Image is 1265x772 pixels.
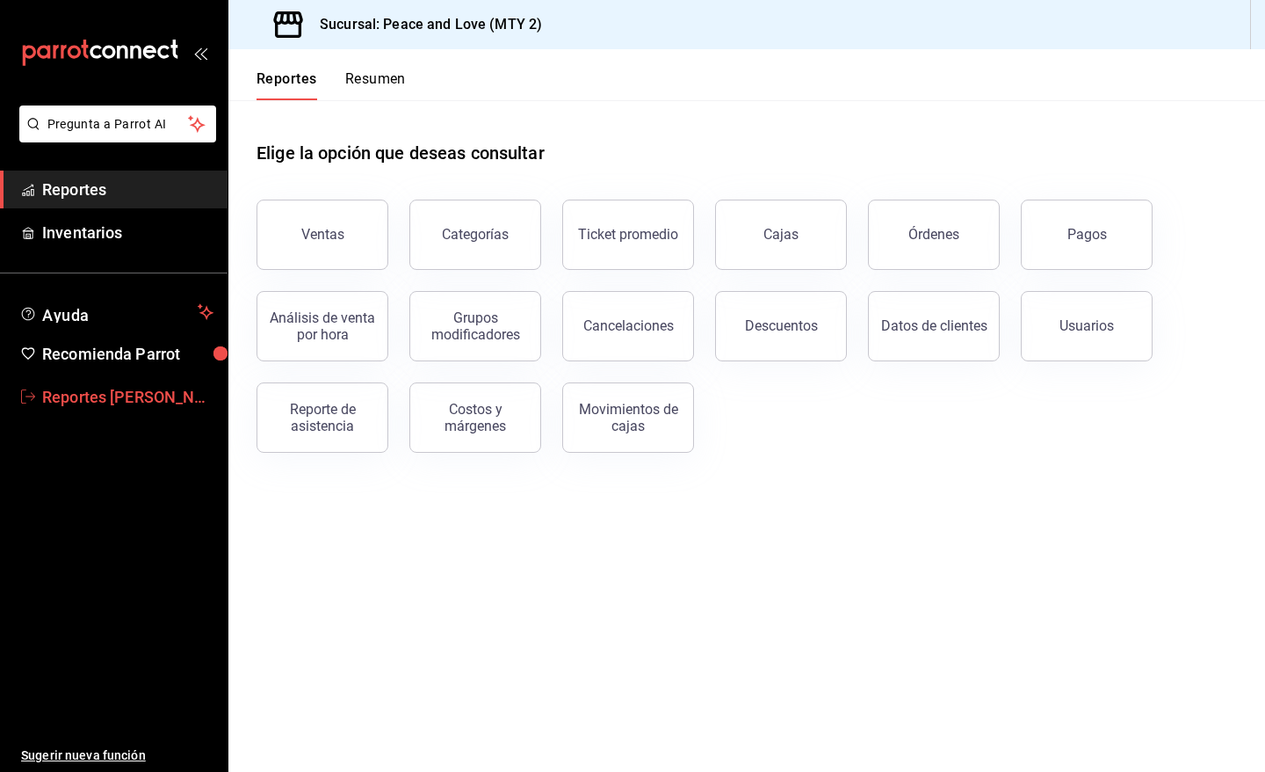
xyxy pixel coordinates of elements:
[257,140,545,166] h1: Elige la opción que deseas consultar
[257,70,317,100] button: Reportes
[257,70,406,100] div: navigation tabs
[868,291,1000,361] button: Datos de clientes
[745,317,818,334] div: Descuentos
[42,221,213,244] span: Inventarios
[306,14,542,35] h3: Sucursal: Peace and Love (MTY 2)
[42,385,213,409] span: Reportes [PERSON_NAME]
[442,226,509,243] div: Categorías
[42,342,213,366] span: Recomienda Parrot
[421,310,530,343] div: Grupos modificadores
[268,401,377,434] div: Reporte de asistencia
[881,317,987,334] div: Datos de clientes
[12,127,216,146] a: Pregunta a Parrot AI
[908,226,959,243] div: Órdenes
[562,382,694,453] button: Movimientos de cajas
[763,226,799,243] div: Cajas
[21,747,213,765] span: Sugerir nueva función
[574,401,683,434] div: Movimientos de cajas
[257,382,388,453] button: Reporte de asistencia
[562,200,694,270] button: Ticket promedio
[257,200,388,270] button: Ventas
[268,310,377,343] div: Análisis de venta por hora
[1021,291,1153,361] button: Usuarios
[421,401,530,434] div: Costos y márgenes
[562,291,694,361] button: Cancelaciones
[42,302,191,323] span: Ayuda
[578,226,678,243] div: Ticket promedio
[868,200,1000,270] button: Órdenes
[583,317,674,334] div: Cancelaciones
[19,106,216,142] button: Pregunta a Parrot AI
[47,115,189,134] span: Pregunta a Parrot AI
[715,200,847,270] button: Cajas
[1021,200,1153,270] button: Pagos
[1067,226,1107,243] div: Pagos
[1059,317,1114,334] div: Usuarios
[409,200,541,270] button: Categorías
[257,291,388,361] button: Análisis de venta por hora
[193,46,207,60] button: open_drawer_menu
[715,291,847,361] button: Descuentos
[345,70,406,100] button: Resumen
[409,382,541,453] button: Costos y márgenes
[42,178,213,201] span: Reportes
[409,291,541,361] button: Grupos modificadores
[301,226,344,243] div: Ventas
